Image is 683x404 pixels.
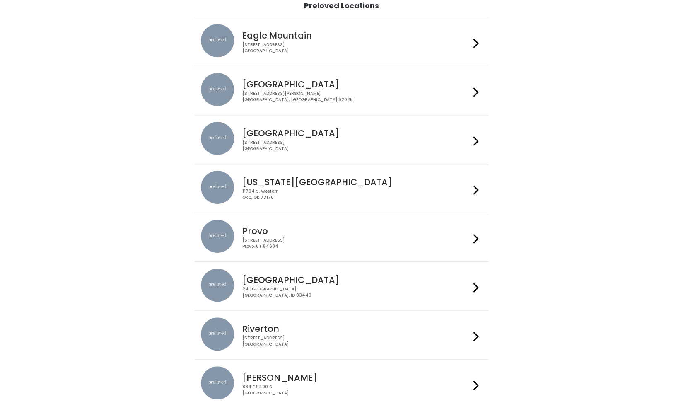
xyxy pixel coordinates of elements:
[242,91,470,103] div: [STREET_ADDRESS][PERSON_NAME] [GEOGRAPHIC_DATA], [GEOGRAPHIC_DATA] 62025
[201,317,234,351] img: preloved location
[201,220,482,255] a: preloved location Provo [STREET_ADDRESS]Provo, UT 84604
[201,122,234,155] img: preloved location
[201,269,482,304] a: preloved location [GEOGRAPHIC_DATA] 24 [GEOGRAPHIC_DATA][GEOGRAPHIC_DATA], ID 83440
[201,171,482,206] a: preloved location [US_STATE][GEOGRAPHIC_DATA] 11704 S. WesternOKC, OK 73170
[242,42,470,54] div: [STREET_ADDRESS] [GEOGRAPHIC_DATA]
[242,140,470,152] div: [STREET_ADDRESS] [GEOGRAPHIC_DATA]
[201,73,234,106] img: preloved location
[201,122,482,157] a: preloved location [GEOGRAPHIC_DATA] [STREET_ADDRESS][GEOGRAPHIC_DATA]
[201,171,234,204] img: preloved location
[242,324,470,334] h4: Riverton
[201,24,482,59] a: preloved location Eagle Mountain [STREET_ADDRESS][GEOGRAPHIC_DATA]
[242,373,470,382] h4: [PERSON_NAME]
[201,366,234,399] img: preloved location
[242,177,470,187] h4: [US_STATE][GEOGRAPHIC_DATA]
[242,237,470,249] div: [STREET_ADDRESS] Provo, UT 84604
[201,366,482,402] a: preloved location [PERSON_NAME] 834 E 9400 S[GEOGRAPHIC_DATA]
[242,335,470,347] div: [STREET_ADDRESS] [GEOGRAPHIC_DATA]
[242,31,470,40] h4: Eagle Mountain
[242,128,470,138] h4: [GEOGRAPHIC_DATA]
[201,220,234,253] img: preloved location
[201,73,482,108] a: preloved location [GEOGRAPHIC_DATA] [STREET_ADDRESS][PERSON_NAME][GEOGRAPHIC_DATA], [GEOGRAPHIC_D...
[242,384,470,396] div: 834 E 9400 S [GEOGRAPHIC_DATA]
[242,189,470,201] div: 11704 S. Western OKC, OK 73170
[242,226,470,236] h4: Provo
[242,286,470,298] div: 24 [GEOGRAPHIC_DATA] [GEOGRAPHIC_DATA], ID 83440
[242,275,470,285] h4: [GEOGRAPHIC_DATA]
[201,269,234,302] img: preloved location
[201,24,234,57] img: preloved location
[304,2,379,10] h1: Preloved Locations
[201,317,482,353] a: preloved location Riverton [STREET_ADDRESS][GEOGRAPHIC_DATA]
[242,80,470,89] h4: [GEOGRAPHIC_DATA]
